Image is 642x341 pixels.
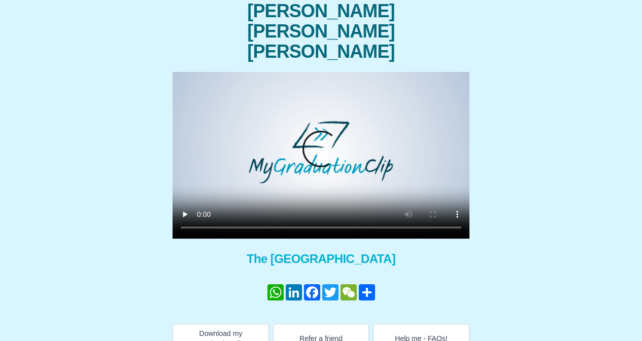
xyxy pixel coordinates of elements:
a: LinkedIn [285,284,303,300]
a: WhatsApp [266,284,285,300]
a: Facebook [303,284,321,300]
a: WeChat [340,284,358,300]
span: The [GEOGRAPHIC_DATA] [173,251,469,267]
a: Share [358,284,376,300]
a: Twitter [321,284,340,300]
span: [PERSON_NAME] [PERSON_NAME] [PERSON_NAME] [173,1,469,62]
